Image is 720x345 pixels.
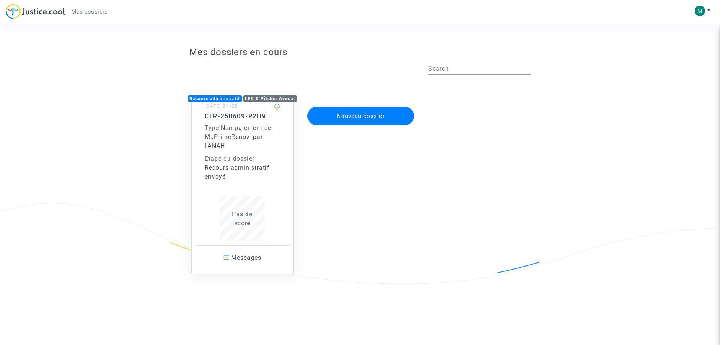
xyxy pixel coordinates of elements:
[205,124,221,131] span: -
[205,103,237,109] small: [DATE] 21h35
[65,6,114,17] a: Mes dossiers
[307,107,414,125] button: Nouveau dossier
[71,8,108,15] span: Mes dossiers
[231,254,261,261] span: Messages
[243,95,297,102] div: LFC & Pitcher Avocat
[307,102,415,109] a: Nouveau dossier
[205,163,280,181] div: Recours administratif envoyé
[205,112,280,120] h5: CFR-250609-P2HV
[184,82,301,274] a: Recours administratifLFC & Pitcher Avocat[DATE] 21h35CFR-250609-P2HVType-Non-paiement de MaPrimeR...
[189,47,531,58] h3: Mes dossiers en cours
[195,245,290,270] a: Messages
[6,4,65,19] img: jc-logo.svg
[188,95,242,102] div: Recours administratif
[694,6,705,16] img: ACg8ocKvtHIBKqxDFNdH4rdaAJkD_4KyywmIzBog6MO0PhFXgD3IJA=s96-c
[205,124,219,131] span: Type
[205,154,280,163] div: Etape du dossier
[232,211,252,227] span: Pas de score
[205,124,271,149] span: Non-paiement de MaPrimeRenov' par l'ANAH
